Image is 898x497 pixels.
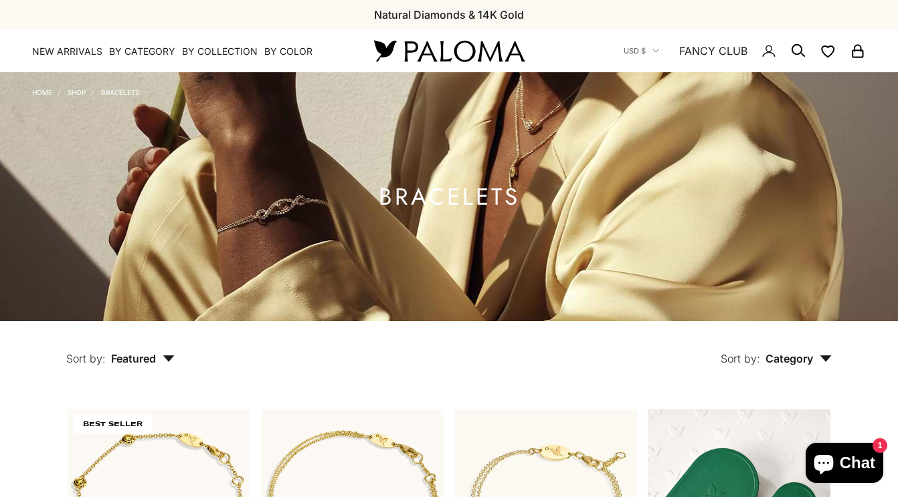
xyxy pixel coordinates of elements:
a: FANCY CLUB [679,42,747,60]
button: Sort by: Category [690,321,863,377]
span: USD $ [624,45,646,57]
nav: Breadcrumb [32,86,139,96]
span: BEST SELLER [73,415,152,433]
a: Bracelets [101,88,139,96]
span: Sort by: [66,352,106,365]
nav: Primary navigation [32,45,342,58]
button: Sort by: Featured [35,321,205,377]
summary: By Collection [182,45,258,58]
summary: By Color [264,45,312,58]
p: Natural Diamonds & 14K Gold [374,6,524,23]
a: Shop [68,88,86,96]
h1: Bracelets [379,189,520,205]
button: USD $ [624,45,659,57]
nav: Secondary navigation [624,29,866,72]
span: Featured [111,352,175,365]
span: Category [766,352,832,365]
summary: By Category [109,45,175,58]
span: Sort by: [721,352,760,365]
a: NEW ARRIVALS [32,45,102,58]
a: Home [32,88,52,96]
inbox-online-store-chat: Shopify online store chat [802,443,887,486]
